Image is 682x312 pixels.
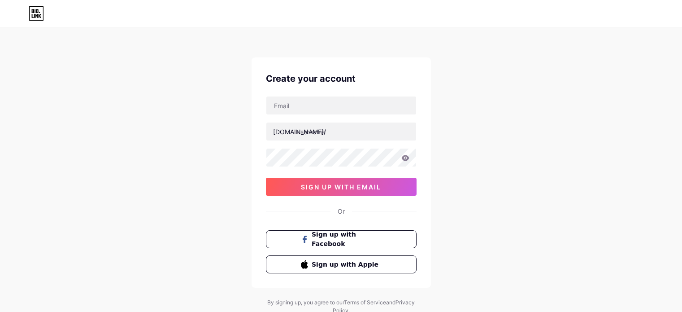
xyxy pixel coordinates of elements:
[338,207,345,216] div: Or
[312,260,381,269] span: Sign up with Apple
[266,123,416,141] input: username
[266,97,416,114] input: Email
[266,255,417,273] button: Sign up with Apple
[266,72,417,85] div: Create your account
[273,127,326,136] div: [DOMAIN_NAME]/
[312,230,381,249] span: Sign up with Facebook
[344,299,386,306] a: Terms of Service
[301,183,381,191] span: sign up with email
[266,230,417,248] button: Sign up with Facebook
[266,178,417,196] button: sign up with email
